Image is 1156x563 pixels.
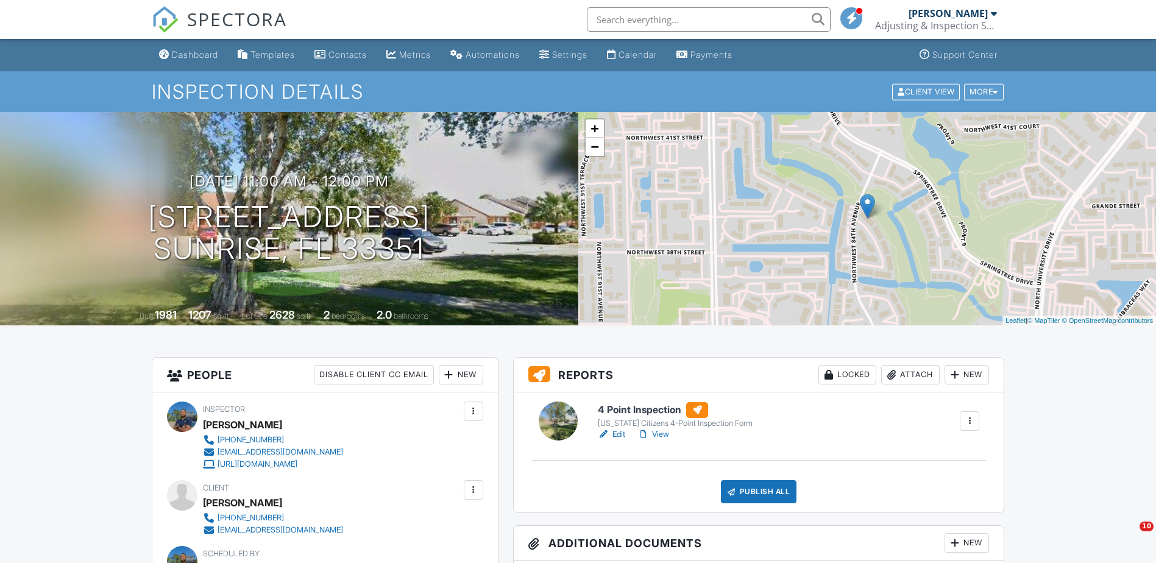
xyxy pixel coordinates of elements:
[598,402,753,429] a: 4 Point Inspection [US_STATE] Citizens 4-Point Inspection Form
[218,513,284,523] div: [PHONE_NUMBER]
[328,49,367,60] div: Contacts
[945,365,989,384] div: New
[155,308,177,321] div: 1981
[1062,317,1153,324] a: © OpenStreetMap contributors
[203,549,260,558] span: Scheduled By
[203,458,343,470] a: [URL][DOMAIN_NAME]
[1140,522,1154,531] span: 10
[140,311,153,320] span: Built
[188,308,211,321] div: 1207
[892,83,960,100] div: Client View
[203,416,282,434] div: [PERSON_NAME]
[187,6,287,32] span: SPECTORA
[945,533,989,553] div: New
[269,308,295,321] div: 2628
[721,480,797,503] div: Publish All
[203,494,282,512] div: [PERSON_NAME]
[152,81,1005,102] h1: Inspection Details
[672,44,737,66] a: Payments
[218,459,297,469] div: [URL][DOMAIN_NAME]
[1115,522,1144,551] iframe: Intercom live chat
[250,49,295,60] div: Templates
[394,311,428,320] span: bathrooms
[445,44,525,66] a: Automations (Basic)
[466,49,520,60] div: Automations
[203,512,343,524] a: [PHONE_NUMBER]
[602,44,662,66] a: Calendar
[1005,317,1026,324] a: Leaflet
[190,173,389,189] h3: [DATE] 11:00 am - 12:00 pm
[218,447,343,457] div: [EMAIL_ADDRESS][DOMAIN_NAME]
[514,526,1004,561] h3: Additional Documents
[875,19,997,32] div: Adjusting & Inspection Services Inc.
[242,311,268,320] span: Lot Size
[587,7,831,32] input: Search everything...
[218,435,284,445] div: [PHONE_NUMBER]
[213,311,230,320] span: sq. ft.
[314,365,434,384] div: Disable Client CC Email
[310,44,372,66] a: Contacts
[891,87,963,96] a: Client View
[1002,316,1156,326] div: |
[297,311,312,320] span: sq.ft.
[932,49,998,60] div: Support Center
[399,49,431,60] div: Metrics
[148,201,430,266] h1: [STREET_ADDRESS] Sunrise, FL 33351
[203,405,245,414] span: Inspector
[552,49,587,60] div: Settings
[818,365,876,384] div: Locked
[637,428,669,441] a: View
[172,49,218,60] div: Dashboard
[203,524,343,536] a: [EMAIL_ADDRESS][DOMAIN_NAME]
[324,308,330,321] div: 2
[439,365,483,384] div: New
[915,44,1002,66] a: Support Center
[598,419,753,428] div: [US_STATE] Citizens 4-Point Inspection Form
[152,6,179,33] img: The Best Home Inspection Software - Spectora
[218,525,343,535] div: [EMAIL_ADDRESS][DOMAIN_NAME]
[909,7,988,19] div: [PERSON_NAME]
[598,428,625,441] a: Edit
[534,44,592,66] a: Settings
[586,119,604,138] a: Zoom in
[598,402,753,418] h6: 4 Point Inspection
[381,44,436,66] a: Metrics
[203,434,343,446] a: [PHONE_NUMBER]
[152,358,498,392] h3: People
[964,83,1004,100] div: More
[203,483,229,492] span: Client
[514,358,1004,392] h3: Reports
[154,44,223,66] a: Dashboard
[881,365,940,384] div: Attach
[619,49,657,60] div: Calendar
[203,446,343,458] a: [EMAIL_ADDRESS][DOMAIN_NAME]
[233,44,300,66] a: Templates
[152,16,287,42] a: SPECTORA
[690,49,732,60] div: Payments
[332,311,365,320] span: bedrooms
[377,308,392,321] div: 2.0
[586,138,604,156] a: Zoom out
[1027,317,1060,324] a: © MapTiler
